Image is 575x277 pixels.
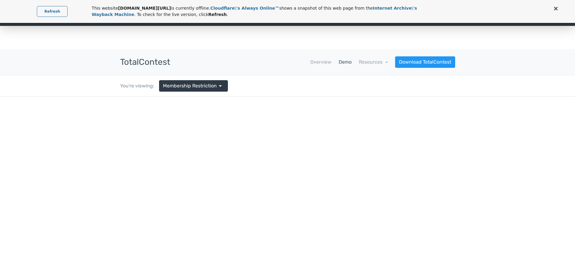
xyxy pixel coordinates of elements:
[210,6,279,11] a: Cloudflare\'s Always Online™
[395,56,455,68] a: Download TotalContest
[163,82,217,90] span: Membership Restriction
[37,6,68,17] a: Refresh
[159,80,228,92] a: Membership Restriction arrow_drop_down
[359,59,388,65] a: Resources
[120,58,170,67] h3: TotalContest
[217,82,224,90] span: arrow_drop_down
[120,82,159,90] div: You're viewing:
[310,58,331,66] a: Overview
[118,6,171,11] strong: [DOMAIN_NAME][URL]
[92,5,424,18] p: This website is currently offline. shows a snapshot of this web page from the . To check for the ...
[339,58,352,66] a: Demo
[208,12,227,17] strong: Refresh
